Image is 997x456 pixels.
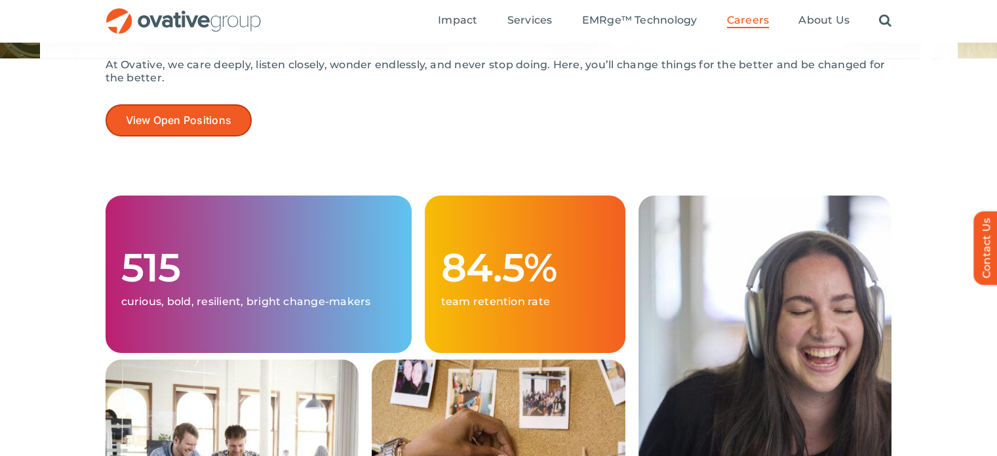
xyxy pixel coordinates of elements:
span: EMRge™ Technology [581,14,697,27]
a: Careers [727,14,770,28]
a: About Us [798,14,850,28]
a: EMRge™ Technology [581,14,697,28]
span: View Open Positions [126,114,232,127]
span: Services [507,14,553,27]
p: team retention rate [440,295,609,308]
p: At Ovative, we care deeply, listen closely, wonder endlessly, and never stop doing. Here, you’ll ... [106,58,892,85]
a: Impact [438,14,477,28]
a: Services [507,14,553,28]
span: Impact [438,14,477,27]
span: Careers [727,14,770,27]
h1: 84.5% [440,247,609,289]
a: View Open Positions [106,104,252,136]
h1: 515 [121,247,397,289]
a: Search [879,14,891,28]
span: About Us [798,14,850,27]
p: curious, bold, resilient, bright change-makers [121,295,397,308]
a: OG_Full_horizontal_RGB [105,7,262,19]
